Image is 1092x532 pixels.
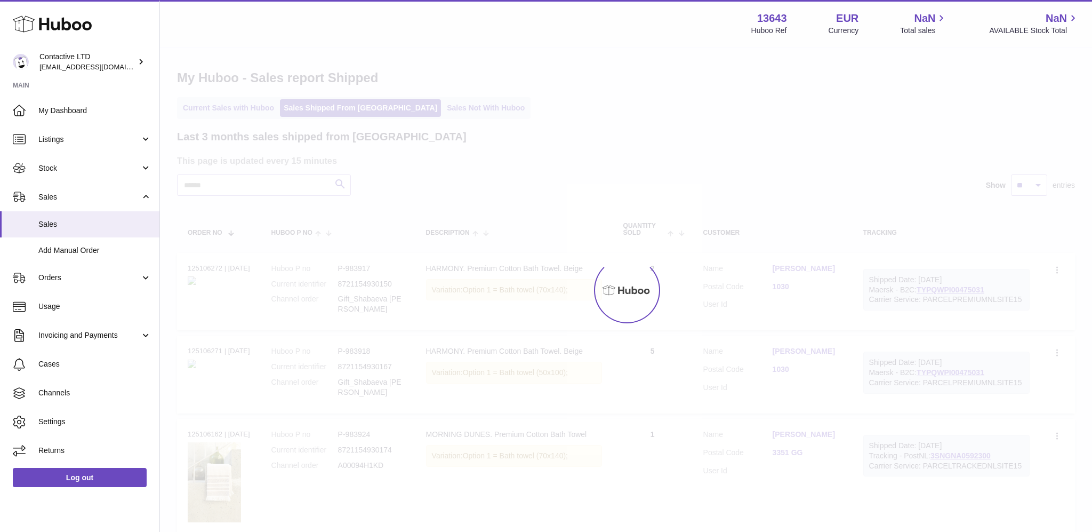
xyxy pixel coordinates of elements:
[38,446,151,456] span: Returns
[989,11,1079,36] a: NaN AVAILABLE Stock Total
[38,134,140,145] span: Listings
[38,163,140,173] span: Stock
[914,11,935,26] span: NaN
[751,26,787,36] div: Huboo Ref
[836,11,858,26] strong: EUR
[38,301,151,312] span: Usage
[39,52,135,72] div: Contactive LTD
[38,106,151,116] span: My Dashboard
[39,62,157,71] span: [EMAIL_ADDRESS][DOMAIN_NAME]
[38,192,140,202] span: Sales
[38,330,140,340] span: Invoicing and Payments
[1046,11,1067,26] span: NaN
[38,219,151,229] span: Sales
[900,26,948,36] span: Total sales
[989,26,1079,36] span: AVAILABLE Stock Total
[38,359,151,369] span: Cases
[38,273,140,283] span: Orders
[13,468,147,487] a: Log out
[38,245,151,256] span: Add Manual Order
[900,11,948,36] a: NaN Total sales
[38,417,151,427] span: Settings
[757,11,787,26] strong: 13643
[13,54,29,70] img: soul@SOWLhome.com
[829,26,859,36] div: Currency
[38,388,151,398] span: Channels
